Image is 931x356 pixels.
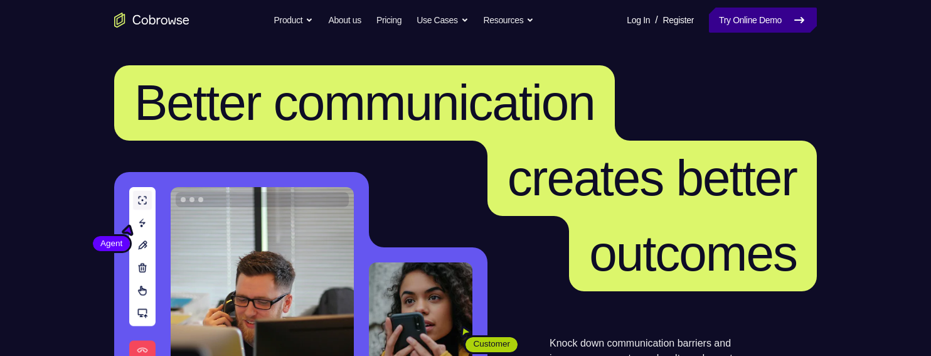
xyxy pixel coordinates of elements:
a: Log In [627,8,650,33]
a: Register [663,8,694,33]
span: outcomes [589,225,797,281]
button: Use Cases [417,8,468,33]
a: Try Online Demo [709,8,817,33]
button: Product [274,8,314,33]
a: Go to the home page [114,13,189,28]
a: About us [328,8,361,33]
span: / [655,13,657,28]
span: creates better [508,150,797,206]
span: Better communication [134,75,595,131]
a: Pricing [376,8,402,33]
button: Resources [484,8,535,33]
